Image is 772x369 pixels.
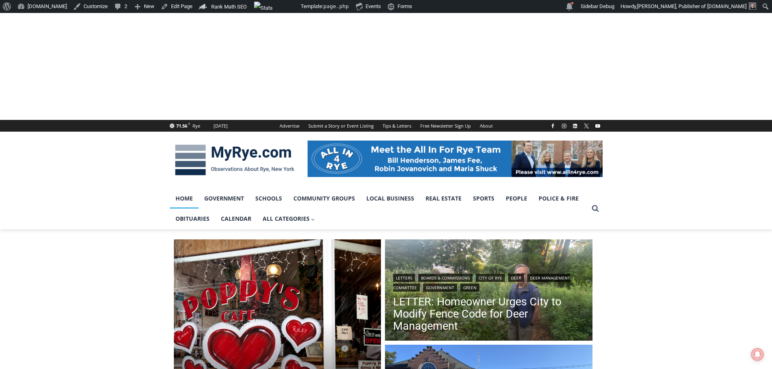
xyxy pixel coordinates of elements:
[304,120,378,132] a: Submit a Story or Event Listing
[170,139,299,181] img: MyRye.com
[308,141,603,177] img: All in for Rye
[476,274,505,282] a: City of Rye
[393,296,584,332] a: LETTER: Homeowner Urges City to Modify Fence Code for Deer Management
[288,188,361,209] a: Community Groups
[548,121,558,131] a: Facebook
[570,121,580,131] a: Linkedin
[170,188,199,209] a: Home
[170,188,588,229] nav: Primary Navigation
[475,120,497,132] a: About
[393,274,415,282] a: Letters
[593,121,603,131] a: YouTube
[416,120,475,132] a: Free Newsletter Sign Up
[500,188,533,209] a: People
[582,121,591,131] a: X
[257,209,321,229] a: All Categories
[263,214,315,223] span: All Categories
[559,121,569,131] a: Instagram
[637,3,746,9] span: [PERSON_NAME], Publisher of [DOMAIN_NAME]
[393,272,584,292] div: | | | | | |
[385,239,592,343] img: (PHOTO: Shankar Narayan in his native plant perennial garden on Manursing Way in Rye on Sunday, S...
[215,209,257,229] a: Calendar
[188,122,190,126] span: F
[254,2,299,11] img: Views over 48 hours. Click for more Jetpack Stats.
[199,188,250,209] a: Government
[588,201,603,216] button: View Search Form
[275,120,497,132] nav: Secondary Navigation
[508,274,524,282] a: Deer
[418,274,473,282] a: Boards & Commissions
[361,188,420,209] a: Local Business
[192,122,200,130] div: Rye
[420,188,467,209] a: Real Estate
[211,4,247,10] span: Rank Math SEO
[214,122,228,130] div: [DATE]
[460,284,479,292] a: Green
[275,120,304,132] a: Advertise
[423,284,457,292] a: Government
[533,188,584,209] a: Police & Fire
[250,188,288,209] a: Schools
[176,123,187,129] span: 71.56
[378,120,416,132] a: Tips & Letters
[385,239,592,343] a: Read More LETTER: Homeowner Urges City to Modify Fence Code for Deer Management
[323,3,349,9] span: page.php
[467,188,500,209] a: Sports
[170,209,215,229] a: Obituaries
